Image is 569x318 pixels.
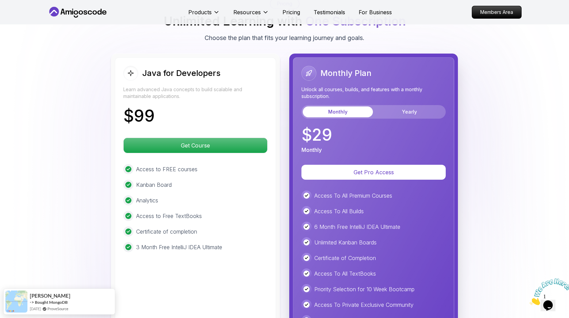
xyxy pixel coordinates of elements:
[188,8,212,16] p: Products
[303,106,373,117] button: Monthly
[314,238,377,246] p: Unlimited Kanban Boards
[314,254,376,262] p: Certificate of Completion
[142,68,220,79] h2: Java for Developers
[136,181,172,189] p: Kanban Board
[47,306,68,312] a: ProveSource
[205,33,364,43] p: Choose the plan that fits your learning journey and goals.
[3,3,5,8] span: 1
[30,306,41,312] span: [DATE]
[301,146,322,154] p: Monthly
[35,300,68,305] a: Bought MongoDB
[123,86,268,100] p: Learn advanced Java concepts to build scalable and maintainable applications.
[136,165,197,173] p: Access to FREE courses
[164,14,406,28] h2: Unlimited Learning with
[123,108,155,124] p: $ 99
[3,3,45,29] img: Chat attention grabber
[136,227,197,236] p: Certificate of completion
[5,291,27,313] img: provesource social proof notification image
[314,8,345,16] a: Testimonials
[314,223,400,231] p: 6 Month Free IntelliJ IDEA Ultimate
[301,169,446,176] a: Get Pro Access
[123,138,268,153] button: Get Course
[314,207,364,215] p: Access To All Builds
[233,8,269,22] button: Resources
[301,127,332,143] p: $ 29
[314,285,415,293] p: Priority Selection for 10 Week Bootcamp
[124,138,267,153] p: Get Course
[472,6,521,18] p: Members Area
[314,270,376,278] p: Access To All TextBooks
[136,212,202,220] p: Access to Free TextBooks
[188,8,220,22] button: Products
[30,293,68,299] span: [PERSON_NAME]
[282,8,300,16] a: Pricing
[30,299,34,305] span: ->
[314,192,392,200] p: Access To All Premium Courses
[527,276,569,308] iframe: chat widget
[359,8,392,16] a: For Business
[136,196,158,204] p: Analytics
[314,301,414,309] p: Access To Private Exclusive Community
[374,106,444,117] button: Yearly
[136,243,222,251] p: 3 Month Free IntelliJ IDEA Ultimate
[301,165,446,180] button: Get Pro Access
[301,86,446,100] p: Unlock all courses, builds, and features with a monthly subscription.
[320,68,372,79] h2: Monthly Plan
[233,8,261,16] p: Resources
[123,142,268,149] a: Get Course
[472,6,522,19] a: Members Area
